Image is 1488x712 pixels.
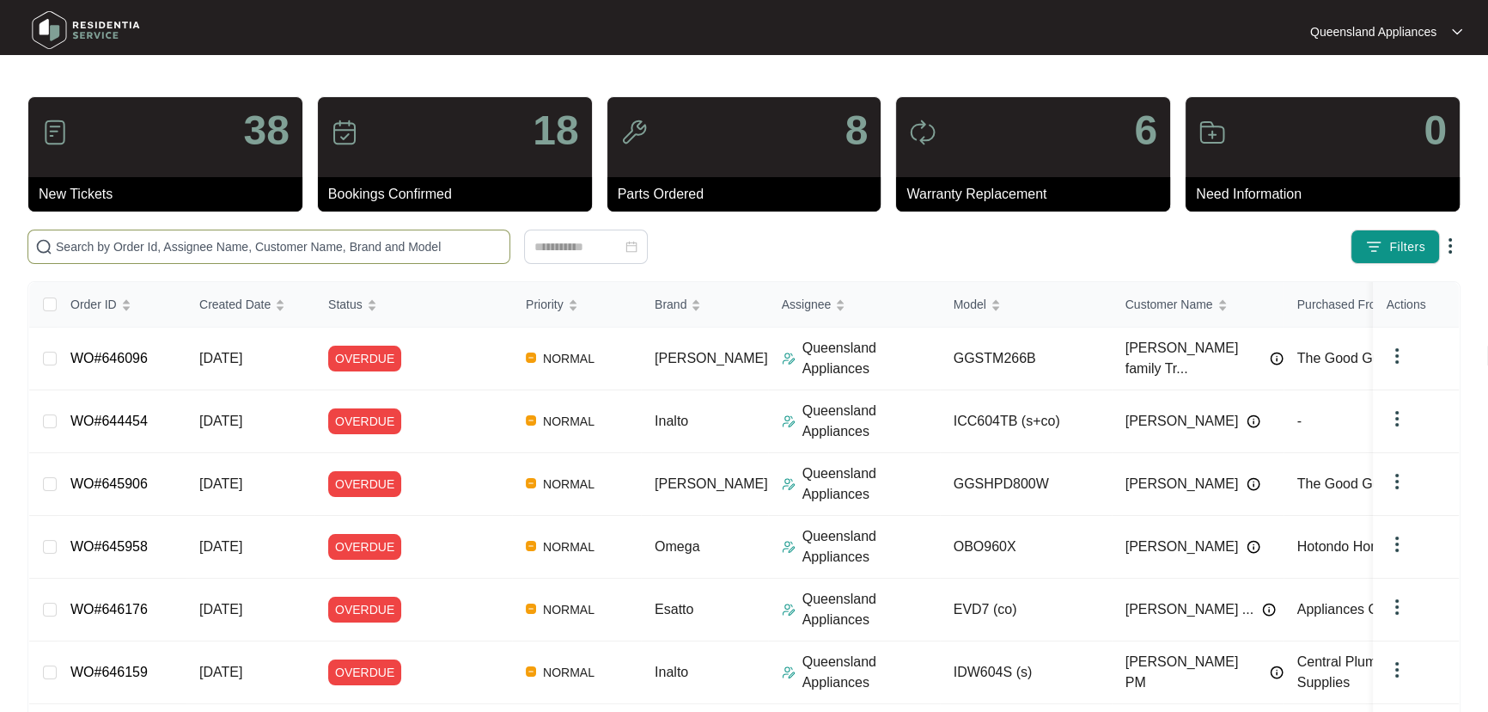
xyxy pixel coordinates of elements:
img: dropdown arrow [1387,534,1407,555]
th: Created Date [186,282,314,328]
th: Assignee [768,282,940,328]
span: Appliances Online [1297,602,1408,617]
span: Hotondo Homes [1297,539,1397,554]
span: - [1297,414,1302,428]
span: [PERSON_NAME] [1125,474,1239,494]
img: search-icon [35,238,52,255]
span: [DATE] [199,476,242,491]
img: Info icon [1247,540,1260,554]
img: dropdown arrow [1452,28,1462,36]
p: Queensland Appliances [802,526,940,568]
span: [PERSON_NAME] PM [1125,652,1261,693]
span: [PERSON_NAME] [655,351,768,365]
img: icon [41,119,69,146]
td: ICC604TB (s+co) [940,390,1112,453]
span: [DATE] [199,665,242,679]
span: [PERSON_NAME] family Tr... [1125,338,1261,379]
p: Queensland Appliances [1310,23,1436,40]
img: Assigner Icon [782,477,796,491]
img: dropdown arrow [1387,660,1407,680]
td: GGSTM266B [940,328,1112,390]
span: NORMAL [536,537,601,557]
span: [PERSON_NAME] [1125,411,1239,432]
p: Bookings Confirmed [328,184,592,205]
span: NORMAL [536,662,601,683]
p: New Tickets [39,184,302,205]
span: Customer Name [1125,295,1213,314]
img: residentia service logo [26,4,146,56]
p: Queensland Appliances [802,463,940,505]
span: Omega [655,539,699,554]
span: OVERDUE [328,471,401,497]
th: Brand [641,282,768,328]
span: OVERDUE [328,660,401,685]
img: Vercel Logo [526,604,536,614]
span: Order ID [70,295,117,314]
span: The Good Guys [1297,351,1394,365]
a: WO#645906 [70,476,148,491]
span: [DATE] [199,602,242,617]
img: Vercel Logo [526,478,536,488]
th: Customer Name [1112,282,1284,328]
img: Vercel Logo [526,415,536,426]
span: Status [328,295,363,314]
th: Purchased From [1284,282,1455,328]
span: NORMAL [536,474,601,494]
span: OVERDUE [328,408,401,434]
span: Inalto [655,414,688,428]
th: Status [314,282,512,328]
span: Filters [1389,238,1425,256]
span: NORMAL [536,348,601,369]
p: Need Information [1196,184,1460,205]
img: filter icon [1365,238,1382,255]
span: [PERSON_NAME] [1125,537,1239,557]
span: OVERDUE [328,346,401,371]
p: 18 [533,110,578,151]
span: Priority [526,295,564,314]
span: Central Plumbing Supplies [1297,654,1403,690]
a: WO#644454 [70,414,148,428]
img: icon [909,119,936,146]
span: Model [954,295,986,314]
td: GGSHPD800W [940,453,1112,516]
span: NORMAL [536,599,601,620]
span: Inalto [655,665,688,679]
p: Warranty Replacement [906,184,1170,205]
p: Queensland Appliances [802,401,940,442]
img: dropdown arrow [1387,597,1407,617]
img: Assigner Icon [782,414,796,428]
span: Brand [655,295,686,314]
img: icon [620,119,648,146]
td: IDW604S (s) [940,641,1112,704]
img: Info icon [1247,414,1260,428]
p: Queensland Appliances [802,652,940,693]
img: Assigner Icon [782,666,796,679]
img: dropdown arrow [1387,471,1407,492]
img: icon [1198,119,1226,146]
img: dropdown arrow [1440,236,1461,256]
input: Search by Order Id, Assignee Name, Customer Name, Brand and Model [56,237,503,256]
button: filter iconFilters [1351,230,1440,264]
p: 38 [243,110,289,151]
a: WO#646176 [70,602,148,617]
img: dropdown arrow [1387,346,1407,366]
img: Info icon [1270,666,1284,679]
span: Created Date [199,295,271,314]
img: Info icon [1247,477,1260,491]
span: NORMAL [536,411,601,432]
p: Queensland Appliances [802,338,940,379]
img: Assigner Icon [782,352,796,365]
p: 0 [1424,110,1447,151]
th: Order ID [57,282,186,328]
span: [PERSON_NAME] ... [1125,599,1253,620]
span: [DATE] [199,414,242,428]
img: Assigner Icon [782,540,796,554]
p: Queensland Appliances [802,589,940,630]
span: [DATE] [199,539,242,554]
span: Assignee [782,295,832,314]
img: Info icon [1262,603,1276,617]
span: The Good Guys [1297,476,1394,491]
img: Vercel Logo [526,353,536,363]
th: Priority [512,282,641,328]
a: WO#646159 [70,665,148,679]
